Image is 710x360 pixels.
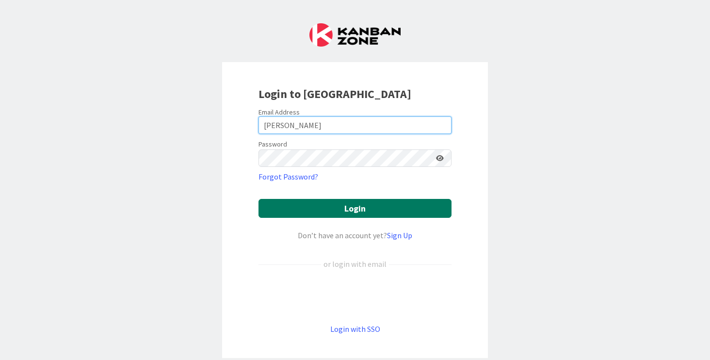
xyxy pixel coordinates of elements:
img: Kanban Zone [309,23,401,47]
div: Don’t have an account yet? [258,229,452,241]
a: Sign Up [387,230,412,240]
button: Login [258,199,452,218]
label: Password [258,139,287,149]
iframe: Sign in with Google Button [254,286,456,307]
label: Email Address [258,108,300,116]
div: or login with email [321,258,389,270]
a: Forgot Password? [258,171,318,182]
a: Login with SSO [330,324,380,334]
b: Login to [GEOGRAPHIC_DATA] [258,86,411,101]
